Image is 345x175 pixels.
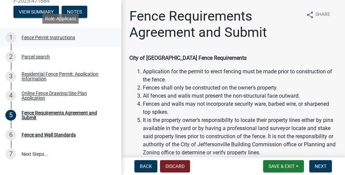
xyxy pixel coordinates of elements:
[160,160,190,172] button: Discard
[315,11,330,19] span: Share
[315,164,326,169] span: Next
[129,55,247,61] strong: City of [GEOGRAPHIC_DATA] Fence Requirements
[5,71,16,82] div: 3
[42,14,79,24] div: Role: Applicant
[306,11,314,19] i: share
[22,54,50,59] div: Parcel search
[13,9,59,15] wm-modal-confirm: Summary
[22,35,75,40] div: Fence Permit Instructions
[5,32,16,43] div: 1
[5,149,16,159] div: 7
[140,164,152,169] span: Back
[129,8,301,41] h1: Fence Requirements Agreement and Submit
[22,110,111,120] div: Fence Requirements Agreement and Submit
[13,6,59,18] button: View Summary
[143,116,337,157] li: It is the property owner’s responsibility to locate their property lines either by pins available...
[5,110,16,121] div: 5
[301,8,336,21] button: shareShare
[269,164,294,169] span: Save & Exit
[143,84,337,92] li: Fences shall only be constructed on the owner’s property.
[5,129,16,140] div: 6
[143,100,337,116] li: Fences and walls may not incorporate security ware, barbed wire, or sharpened top spikes.
[22,91,111,100] div: Online Fence Drawing/Site Plan Application
[134,160,157,172] button: Back
[62,9,87,15] wm-modal-confirm: Notes
[22,72,111,81] div: Residential Fence Permit: Application Information
[5,90,16,101] div: 4
[309,160,332,172] button: Next
[143,68,337,84] li: Application for the permit to erect fencing must be made prior to construction of the fence.
[22,132,76,137] div: Fence and Wall Standards
[263,160,304,172] button: Save & Exit
[143,92,337,100] li: All fences and walls must present the non-structural face outward.
[62,6,87,18] button: Notes
[5,51,16,62] div: 2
